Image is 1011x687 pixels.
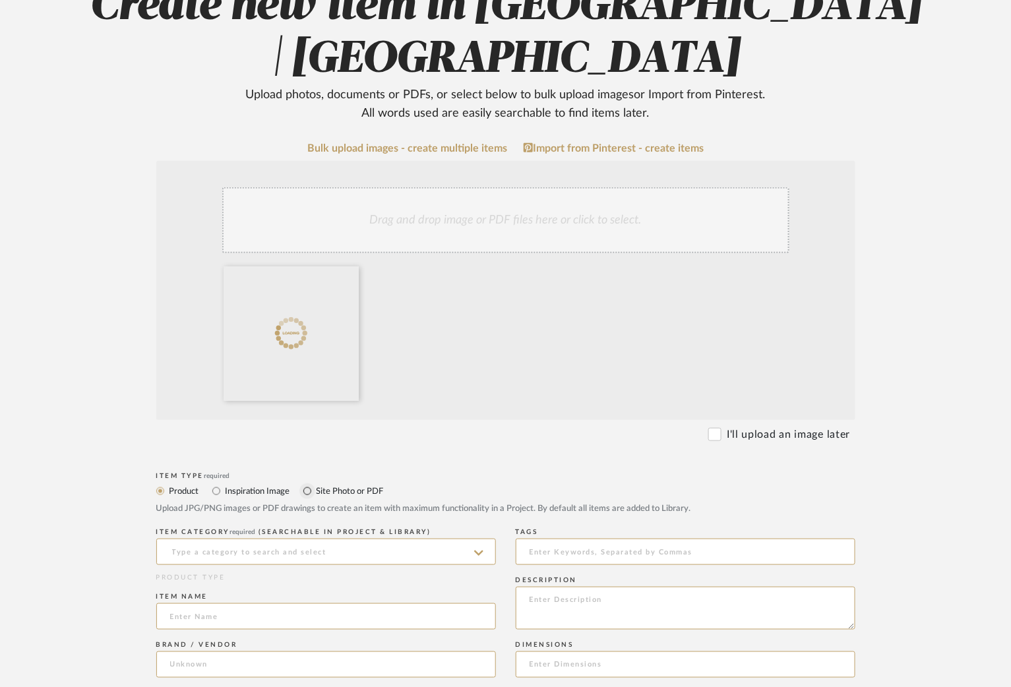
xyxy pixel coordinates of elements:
[156,539,496,565] input: Type a category to search and select
[516,528,855,536] div: Tags
[168,484,199,498] label: Product
[156,528,496,536] div: ITEM CATEGORY
[156,483,855,499] mat-radio-group: Select item type
[230,529,255,535] span: required
[156,593,496,601] div: Item name
[156,573,496,583] div: PRODUCT TYPE
[156,472,855,480] div: Item Type
[156,603,496,630] input: Enter Name
[516,651,855,678] input: Enter Dimensions
[235,86,776,123] div: Upload photos, documents or PDFs, or select below to bulk upload images or Import from Pinterest ...
[156,502,855,516] div: Upload JPG/PNG images or PDF drawings to create an item with maximum functionality in a Project. ...
[516,576,855,584] div: Description
[315,484,384,498] label: Site Photo or PDF
[524,142,704,154] a: Import from Pinterest - create items
[307,143,507,154] a: Bulk upload images - create multiple items
[727,427,850,442] label: I'll upload an image later
[156,641,496,649] div: Brand / Vendor
[224,484,290,498] label: Inspiration Image
[259,529,431,535] span: (Searchable in Project & Library)
[516,539,855,565] input: Enter Keywords, Separated by Commas
[516,641,855,649] div: Dimensions
[156,651,496,678] input: Unknown
[204,473,230,479] span: required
